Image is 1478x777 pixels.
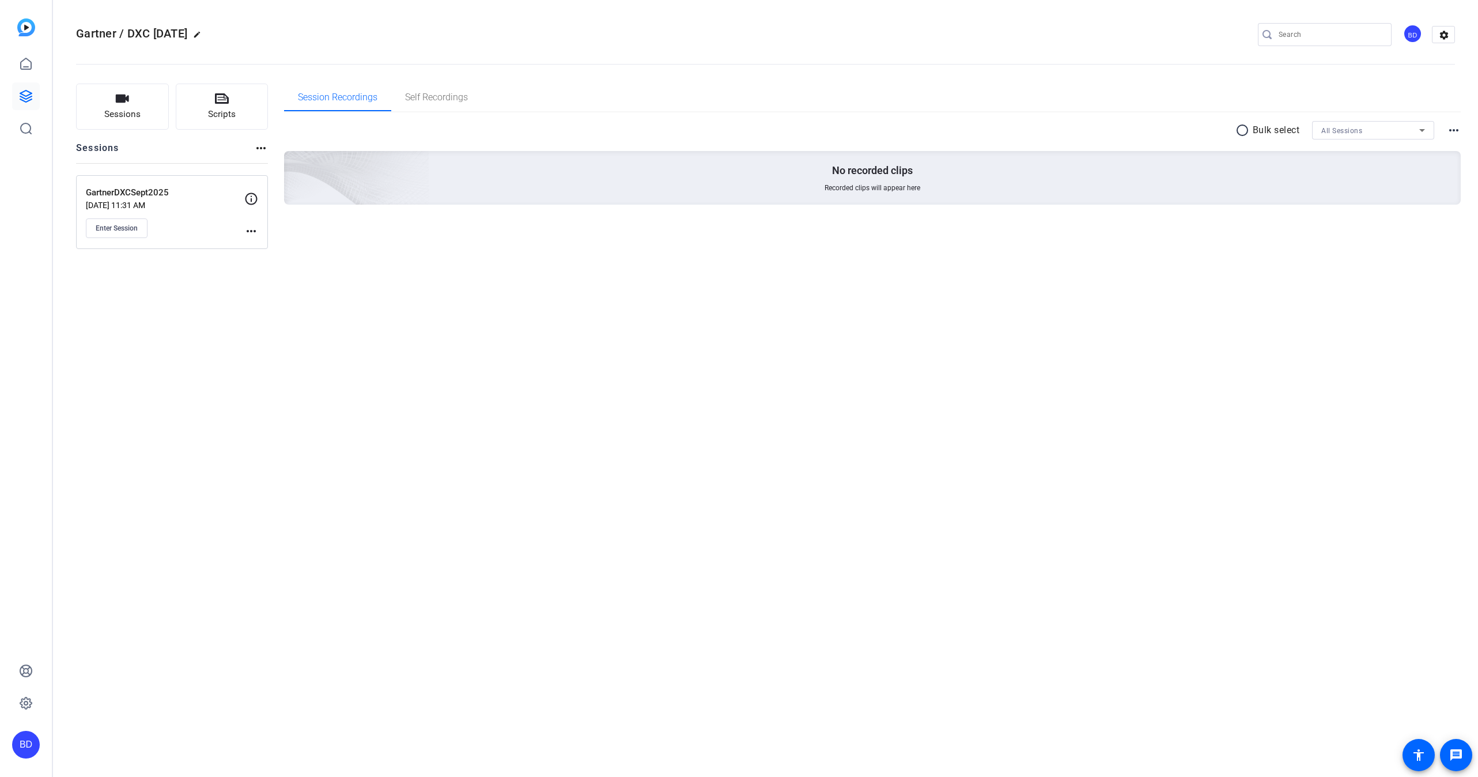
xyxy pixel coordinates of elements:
[17,18,35,36] img: blue-gradient.svg
[1279,28,1382,42] input: Search
[405,93,468,102] span: Self Recordings
[96,224,138,233] span: Enter Session
[1403,24,1423,44] ngx-avatar: Baron Dorff
[208,108,236,121] span: Scripts
[1321,127,1362,135] span: All Sessions
[76,84,169,130] button: Sessions
[86,186,244,199] p: GartnerDXCSept2025
[254,141,268,155] mat-icon: more_horiz
[1432,27,1456,44] mat-icon: settings
[298,93,377,102] span: Session Recordings
[76,141,119,163] h2: Sessions
[76,27,187,40] span: Gartner / DXC [DATE]
[1412,748,1426,762] mat-icon: accessibility
[1403,24,1422,43] div: BD
[832,164,913,178] p: No recorded clips
[1449,748,1463,762] mat-icon: message
[86,218,148,238] button: Enter Session
[1253,123,1300,137] p: Bulk select
[176,84,269,130] button: Scripts
[244,224,258,238] mat-icon: more_horiz
[104,108,141,121] span: Sessions
[12,731,40,759] div: BD
[193,31,207,44] mat-icon: edit
[1447,123,1461,137] mat-icon: more_horiz
[86,201,244,210] p: [DATE] 11:31 AM
[155,37,430,287] img: embarkstudio-empty-session.png
[825,183,920,193] span: Recorded clips will appear here
[1235,123,1253,137] mat-icon: radio_button_unchecked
